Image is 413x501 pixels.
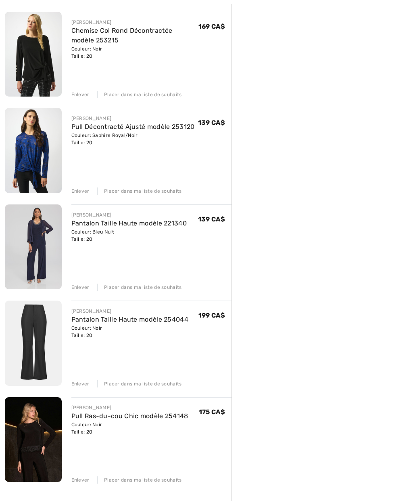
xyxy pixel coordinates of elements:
div: Enlever [71,91,90,98]
span: 169 CA$ [198,23,225,30]
a: Chemise Col Rond Décontractée modèle 253215 [71,27,173,44]
div: [PERSON_NAME] [71,211,187,219]
span: 139 CA$ [198,119,225,126]
div: Enlever [71,380,90,387]
span: 175 CA$ [199,408,225,416]
span: 139 CA$ [198,215,225,223]
span: 199 CA$ [198,312,225,319]
div: [PERSON_NAME] [71,115,195,122]
img: Pantalon Taille Haute modèle 254044 [5,301,62,385]
img: Chemise Col Rond Décontractée modèle 253215 [5,12,62,97]
a: Pull Ras-du-cou Chic modèle 254148 [71,412,188,420]
div: Placer dans ma liste de souhaits [97,187,182,195]
a: Pantalon Taille Haute modèle 254044 [71,316,189,323]
div: [PERSON_NAME] [71,307,189,315]
div: Couleur: Saphire Royal/Noir Taille: 20 [71,132,195,146]
div: [PERSON_NAME] [71,19,198,26]
img: Pull Ras-du-cou Chic modèle 254148 [5,397,62,482]
div: Placer dans ma liste de souhaits [97,380,182,387]
div: Couleur: Noir Taille: 20 [71,421,188,436]
div: Enlever [71,284,90,291]
div: [PERSON_NAME] [71,404,188,411]
div: Couleur: Noir Taille: 20 [71,324,189,339]
div: Enlever [71,187,90,195]
div: Couleur: Noir Taille: 20 [71,45,198,60]
div: Enlever [71,476,90,484]
div: Placer dans ma liste de souhaits [97,91,182,98]
div: Placer dans ma liste de souhaits [97,284,182,291]
img: Pull Décontracté Ajusté modèle 253120 [5,108,62,193]
img: Pantalon Taille Haute modèle 221340 [5,204,62,290]
div: Couleur: Bleu Nuit Taille: 20 [71,228,187,243]
a: Pantalon Taille Haute modèle 221340 [71,219,187,227]
div: Placer dans ma liste de souhaits [97,476,182,484]
a: Pull Décontracté Ajusté modèle 253120 [71,123,195,131]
